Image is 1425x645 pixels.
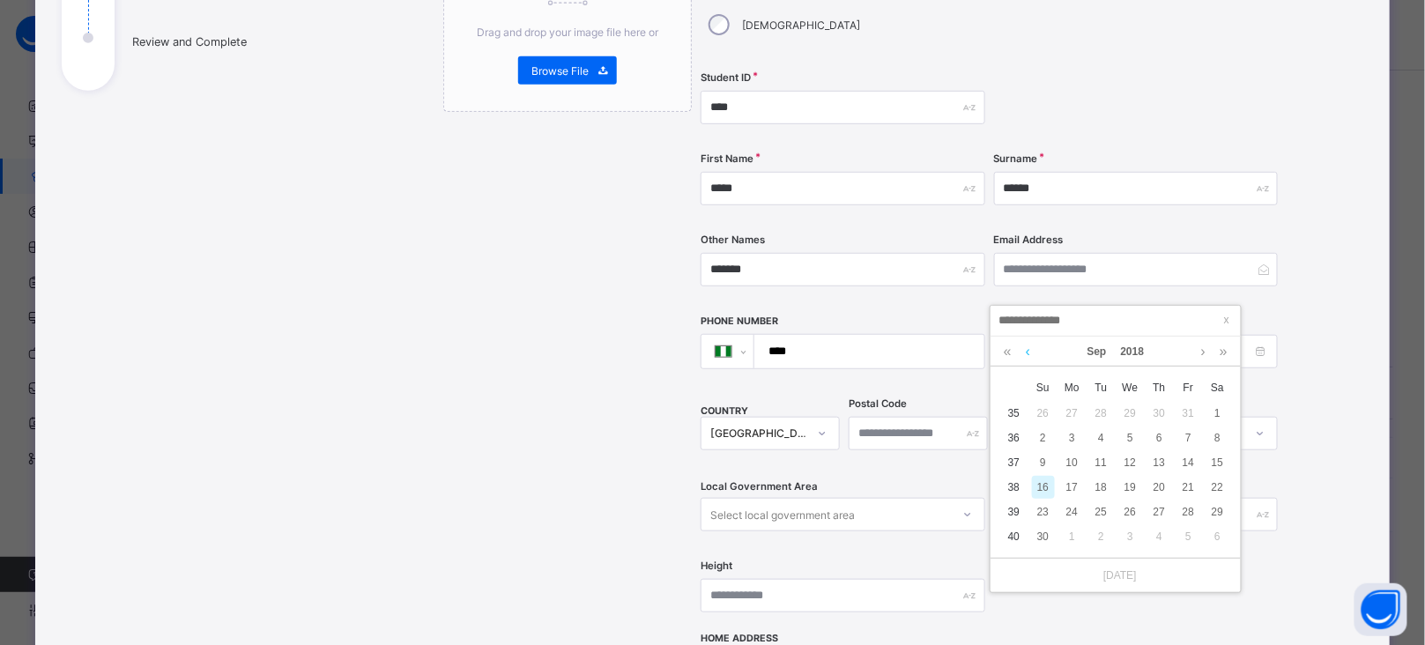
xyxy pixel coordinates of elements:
[1203,401,1232,426] td: September 1, 2018
[1145,524,1174,549] td: October 4, 2018
[1148,402,1171,425] div: 30
[1028,500,1058,524] td: September 23, 2018
[1116,401,1145,426] td: August 29, 2018
[1058,401,1087,426] td: August 27, 2018
[1032,525,1055,548] div: 30
[1087,524,1116,549] td: October 2, 2018
[701,152,753,165] label: First Name
[1061,402,1084,425] div: 27
[1028,450,1058,475] td: September 9, 2018
[1058,524,1087,549] td: October 1, 2018
[710,427,807,441] div: [GEOGRAPHIC_DATA]
[1090,500,1113,523] div: 25
[1028,524,1058,549] td: September 30, 2018
[1032,426,1055,449] div: 2
[849,397,907,410] label: Postal Code
[701,405,748,417] span: COUNTRY
[1177,476,1200,499] div: 21
[1206,525,1229,548] div: 6
[701,633,778,644] label: Home Address
[1119,500,1142,523] div: 26
[1177,525,1200,548] div: 5
[1090,476,1113,499] div: 18
[1148,476,1171,499] div: 20
[1174,524,1203,549] td: October 5, 2018
[1058,475,1087,500] td: September 17, 2018
[1174,500,1203,524] td: September 28, 2018
[1119,476,1142,499] div: 19
[1058,380,1087,396] span: Mo
[1116,500,1145,524] td: September 26, 2018
[1206,402,1229,425] div: 1
[999,524,1028,549] td: 40
[1116,524,1145,549] td: October 3, 2018
[1119,426,1142,449] div: 5
[1203,475,1232,500] td: September 22, 2018
[1145,450,1174,475] td: September 13, 2018
[1090,451,1113,474] div: 11
[531,64,589,78] span: Browse File
[1174,450,1203,475] td: September 14, 2018
[1087,426,1116,450] td: September 4, 2018
[1021,337,1035,367] a: Previous month (PageUp)
[999,426,1028,450] td: 36
[1116,374,1145,401] th: Wed
[999,337,1016,367] a: Last year (Control + left)
[1145,426,1174,450] td: September 6, 2018
[701,315,778,327] label: Phone Number
[999,450,1028,475] td: 37
[1206,451,1229,474] div: 15
[1028,426,1058,450] td: September 2, 2018
[1174,374,1203,401] th: Fri
[1061,500,1084,523] div: 24
[1145,475,1174,500] td: September 20, 2018
[1354,583,1407,636] button: Open asap
[1148,525,1171,548] div: 4
[999,401,1028,426] td: 35
[1061,451,1084,474] div: 10
[999,475,1028,500] td: 38
[1206,500,1229,523] div: 29
[1090,525,1113,548] div: 2
[1145,401,1174,426] td: August 30, 2018
[1206,426,1229,449] div: 8
[1061,426,1084,449] div: 3
[1145,374,1174,401] th: Thu
[1087,475,1116,500] td: September 18, 2018
[994,234,1064,246] label: Email Address
[1058,500,1087,524] td: September 24, 2018
[1028,475,1058,500] td: September 16, 2018
[1119,402,1142,425] div: 29
[1174,401,1203,426] td: August 31, 2018
[1058,426,1087,450] td: September 3, 2018
[1145,500,1174,524] td: September 27, 2018
[1087,374,1116,401] th: Tue
[1095,567,1137,583] a: [DATE]
[1058,450,1087,475] td: September 10, 2018
[1028,374,1058,401] th: Sun
[1203,524,1232,549] td: October 6, 2018
[710,498,855,531] div: Select local government area
[1032,451,1055,474] div: 9
[742,19,860,32] label: [DEMOGRAPHIC_DATA]
[701,234,765,246] label: Other Names
[1148,500,1171,523] div: 27
[1087,500,1116,524] td: September 25, 2018
[1203,380,1232,396] span: Sa
[1174,426,1203,450] td: September 7, 2018
[1080,337,1114,367] a: Sep
[1119,451,1142,474] div: 12
[1148,451,1171,474] div: 13
[1206,476,1229,499] div: 22
[1203,426,1232,450] td: September 8, 2018
[1058,374,1087,401] th: Mon
[1177,426,1200,449] div: 7
[1061,476,1084,499] div: 17
[1087,401,1116,426] td: August 28, 2018
[1203,450,1232,475] td: September 15, 2018
[1116,380,1145,396] span: We
[701,480,818,493] span: Local Government Area
[1177,402,1200,425] div: 31
[1215,337,1232,367] a: Next year (Control + right)
[701,560,732,572] label: Height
